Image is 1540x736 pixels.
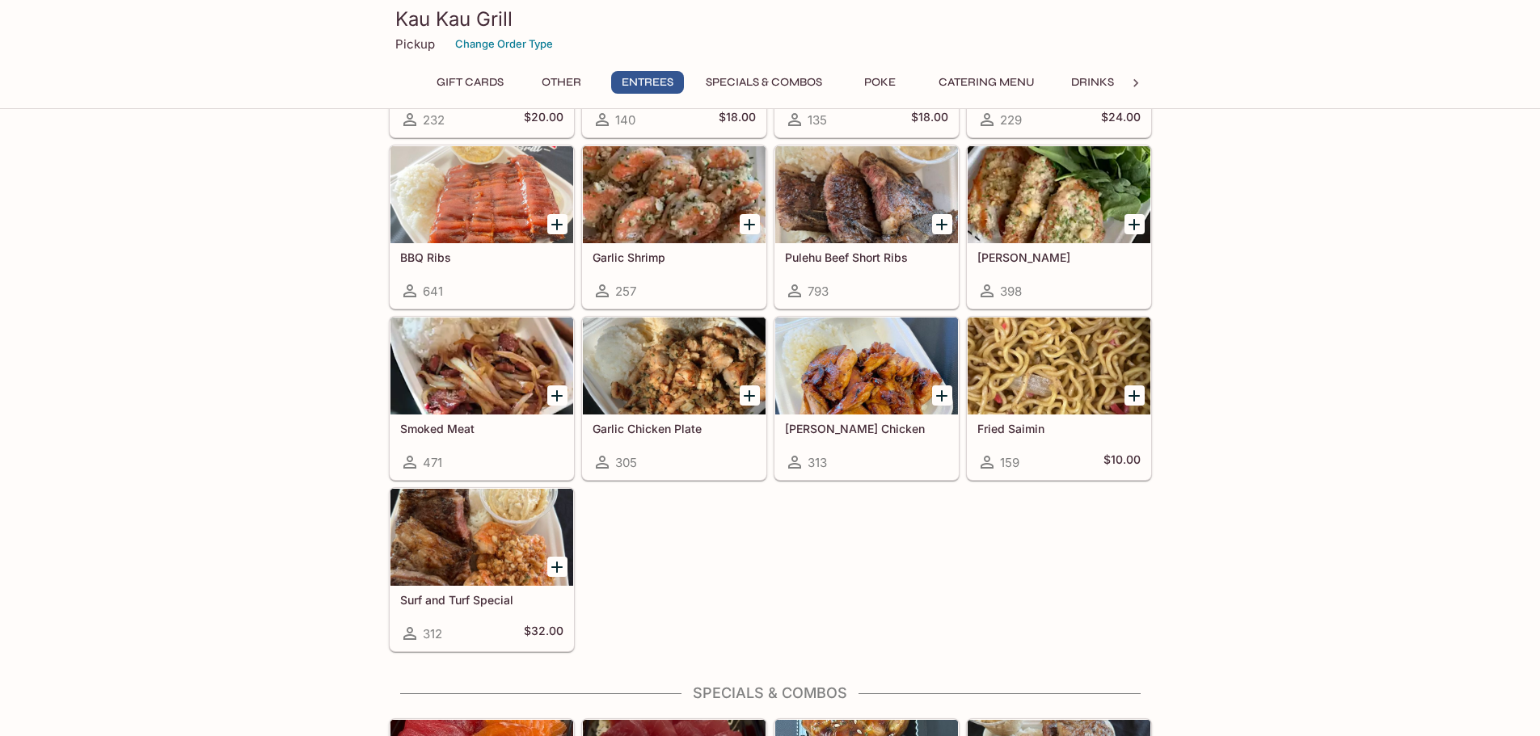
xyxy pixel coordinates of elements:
[547,385,567,406] button: Add Smoked Meat
[967,317,1151,480] a: Fried Saimin159$10.00
[400,422,563,435] h5: Smoked Meat
[1103,452,1141,472] h5: $10.00
[547,557,567,577] button: Add Surf and Turf Special
[593,250,756,264] h5: Garlic Shrimp
[697,71,831,94] button: Specials & Combos
[977,422,1141,435] h5: Fried Saimin
[547,214,567,234] button: Add BBQ Ribs
[395,6,1146,32] h3: Kau Kau Grill
[524,110,563,129] h5: $20.00
[977,250,1141,264] h5: [PERSON_NAME]
[582,145,766,309] a: Garlic Shrimp257
[719,110,756,129] h5: $18.00
[390,318,573,414] div: Smoked Meat
[593,422,756,435] h5: Garlic Chicken Plate
[1000,284,1022,299] span: 398
[1000,455,1019,470] span: 159
[808,455,827,470] span: 313
[774,317,959,480] a: [PERSON_NAME] Chicken313
[615,455,637,470] span: 305
[423,284,443,299] span: 641
[525,71,598,94] button: Other
[1124,214,1145,234] button: Add Garlic Ahi
[423,112,445,128] span: 232
[524,624,563,643] h5: $32.00
[582,317,766,480] a: Garlic Chicken Plate305
[1101,110,1141,129] h5: $24.00
[390,489,573,586] div: Surf and Turf Special
[930,71,1044,94] button: Catering Menu
[932,385,952,406] button: Add Teri Chicken
[808,112,827,128] span: 135
[583,146,766,243] div: Garlic Shrimp
[968,318,1150,414] div: Fried Saimin
[615,112,635,128] span: 140
[932,214,952,234] button: Add Pulehu Beef Short Ribs
[390,317,574,480] a: Smoked Meat471
[740,214,760,234] button: Add Garlic Shrimp
[428,71,513,94] button: Gift Cards
[615,284,636,299] span: 257
[808,284,829,299] span: 793
[1057,71,1129,94] button: Drinks
[740,385,760,406] button: Add Garlic Chicken Plate
[1000,112,1022,128] span: 229
[423,626,442,641] span: 312
[785,422,948,435] h5: [PERSON_NAME] Chicken
[844,71,917,94] button: Poke
[1124,385,1145,406] button: Add Fried Saimin
[785,250,948,264] h5: Pulehu Beef Short Ribs
[448,32,560,57] button: Change Order Type
[395,36,435,52] p: Pickup
[389,684,1152,702] h4: Specials & Combos
[423,455,442,470] span: 471
[911,110,948,129] h5: $18.00
[390,146,573,243] div: BBQ Ribs
[390,145,574,309] a: BBQ Ribs641
[775,146,958,243] div: Pulehu Beef Short Ribs
[967,145,1151,309] a: [PERSON_NAME]398
[390,488,574,651] a: Surf and Turf Special312$32.00
[583,318,766,414] div: Garlic Chicken Plate
[968,146,1150,243] div: Garlic Ahi
[400,250,563,264] h5: BBQ Ribs
[775,318,958,414] div: Teri Chicken
[400,593,563,607] h5: Surf and Turf Special
[611,71,684,94] button: Entrees
[774,145,959,309] a: Pulehu Beef Short Ribs793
